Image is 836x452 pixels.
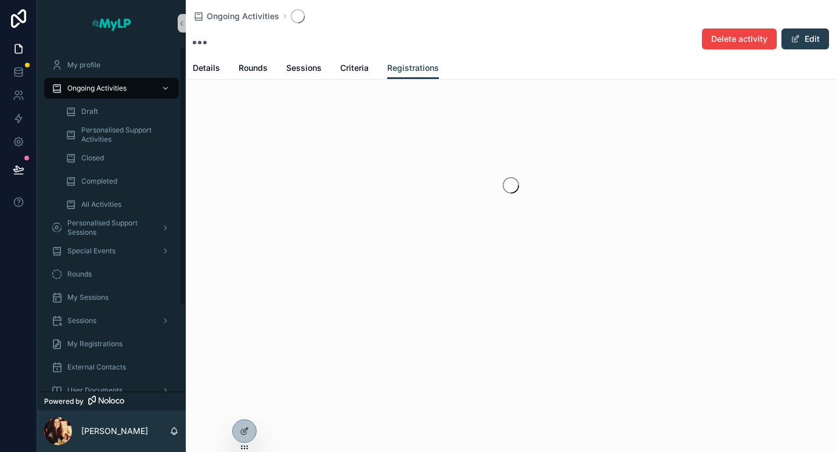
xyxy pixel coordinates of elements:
[340,58,369,81] a: Criteria
[207,10,279,22] span: Ongoing Activities
[58,171,179,192] a: Completed
[67,246,116,256] span: Special Events
[81,177,117,186] span: Completed
[67,316,96,325] span: Sessions
[193,62,220,74] span: Details
[37,46,186,392] div: scrollable content
[44,264,179,285] a: Rounds
[81,107,98,116] span: Draft
[81,153,104,163] span: Closed
[340,62,369,74] span: Criteria
[387,62,439,74] span: Registrations
[81,425,148,437] p: [PERSON_NAME]
[67,84,127,93] span: Ongoing Activities
[44,310,179,331] a: Sessions
[67,386,122,395] span: User Documents
[44,287,179,308] a: My Sessions
[193,10,279,22] a: Ongoing Activities
[58,148,179,168] a: Closed
[81,200,121,209] span: All Activities
[44,357,179,378] a: External Contacts
[91,14,132,33] img: App logo
[44,55,179,76] a: My profile
[44,78,179,99] a: Ongoing Activities
[781,28,829,49] button: Edit
[44,397,84,406] span: Powered by
[239,62,268,74] span: Rounds
[193,58,220,81] a: Details
[286,62,322,74] span: Sessions
[44,217,179,238] a: Personalised Support Sessions
[387,58,439,80] a: Registrations
[44,380,179,401] a: User Documents
[239,58,268,81] a: Rounds
[67,339,122,349] span: My Registrations
[37,392,186,410] a: Powered by
[67,60,100,70] span: My profile
[67,218,152,237] span: Personalised Support Sessions
[67,293,109,302] span: My Sessions
[702,28,777,49] button: Delete activity
[711,33,767,45] span: Delete activity
[58,124,179,145] a: Personalised Support Activities
[67,270,92,279] span: Rounds
[286,58,322,81] a: Sessions
[58,194,179,215] a: All Activities
[58,101,179,122] a: Draft
[67,363,126,372] span: External Contacts
[44,241,179,261] a: Special Events
[81,125,167,144] span: Personalised Support Activities
[44,333,179,354] a: My Registrations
